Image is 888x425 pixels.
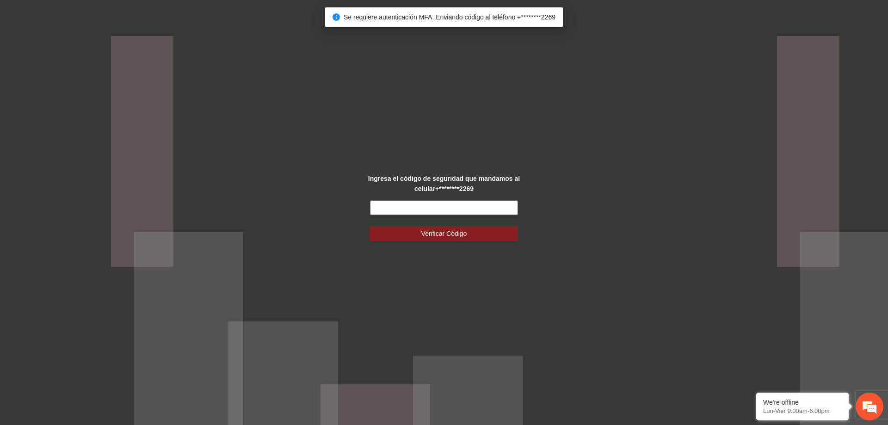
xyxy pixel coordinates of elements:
[5,253,176,285] textarea: Escriba su mensaje aquí y haga clic en “Enviar”
[421,228,467,239] span: Verificar Código
[763,399,842,406] div: We're offline
[344,13,555,21] span: Se requiere autenticación MFA. Enviando código al teléfono +********2269
[333,13,340,21] span: info-circle
[138,285,168,297] em: Enviar
[18,123,163,217] span: Estamos sin conexión. Déjenos un mensaje.
[152,5,174,27] div: Minimizar ventana de chat en vivo
[48,47,155,59] div: Dejar un mensaje
[368,175,520,192] strong: Ingresa el código de seguridad que mandamos al celular +********2269
[763,407,842,414] p: Lun-Vier 9:00am-6:00pm
[370,226,518,241] button: Verificar Código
